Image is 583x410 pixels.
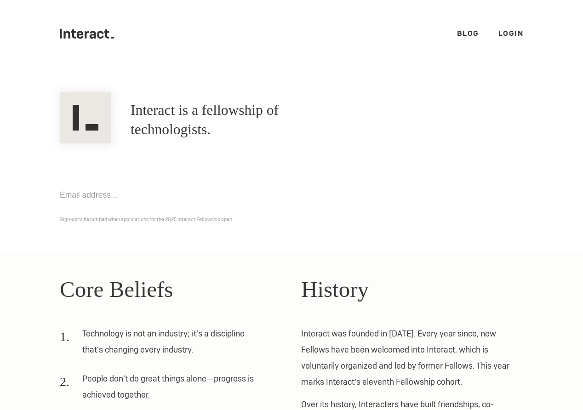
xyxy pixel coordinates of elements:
li: Technology is not an industry; it’s a discipline that’s changing every industry. [60,325,263,364]
img: Interact Logo [60,92,111,143]
p: Sign-up to be notified when applications for the 2025 Interact Fellowship open. [60,215,523,224]
a: Login [498,28,524,38]
h2: History [301,273,523,307]
li: People don’t do great things alone—progress is achieved together. [60,370,263,409]
input: Email address... [60,182,253,208]
a: Blog [457,28,479,38]
h2: Core Beliefs [60,273,282,307]
p: Interact was founded in [DATE]. Every year since, new Fellows have been welcomed into Interact, w... [301,325,523,390]
h1: Interact is a fellowship of technologists. [131,101,348,139]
